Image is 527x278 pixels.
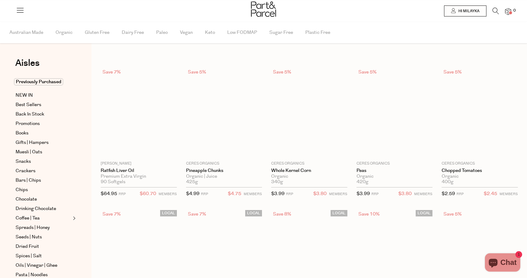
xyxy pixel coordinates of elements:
[357,191,370,197] span: $3.99
[442,179,454,185] span: 400g
[16,130,28,137] span: Books
[442,161,518,166] p: Ceres Organics
[16,111,44,118] span: Back In Stock
[227,22,257,43] span: Low FODMAP
[483,253,522,273] inbox-online-store-chat: Shopify online store chat
[16,111,71,118] a: Back In Stock
[313,190,327,198] span: $3.80
[271,179,283,185] span: 340g
[16,101,71,109] a: Best Sellers
[101,168,177,173] a: Ratfish Liver Oil
[442,68,464,76] div: Save 5%
[444,5,486,16] a: Hi Milayka
[484,190,497,198] span: $2.45
[16,196,71,203] a: Chocolate
[14,78,63,85] span: Previously Purchased
[85,22,109,43] span: Gluten Free
[140,190,156,198] span: $60.70
[442,168,518,173] a: Chopped Tomatoes
[271,210,293,218] div: Save 8%
[357,68,378,76] div: Save 5%
[271,174,347,179] div: Organic
[16,205,56,212] span: Drinking Chocolate
[186,168,262,173] a: Pineapple Chunks
[16,205,71,212] a: Drinking Chocolate
[305,22,330,43] span: Plastic Free
[156,22,168,43] span: Paleo
[16,186,28,194] span: Chips
[16,215,40,222] span: Coffee | Tea
[101,174,177,179] div: Premium Extra Virgin
[357,161,433,166] p: Ceres Organics
[16,120,71,127] a: Promotions
[101,210,123,218] div: Save 7%
[16,243,71,250] a: Dried Fruit
[480,255,480,255] img: Borlotti Beans
[500,192,518,196] small: MEMBERS
[357,210,382,218] div: Save 10%
[16,167,35,175] span: Crackers
[16,196,37,203] span: Chocolate
[16,186,71,194] a: Chips
[16,148,42,156] span: Muesli | Oats
[357,168,433,173] a: Peas
[119,192,126,196] small: RRP
[122,22,144,43] span: Dairy Free
[357,179,368,185] span: 420g
[16,243,39,250] span: Dried Fruit
[16,101,41,109] span: Best Sellers
[442,210,464,218] div: Save 5%
[251,2,276,17] img: Part&Parcel
[101,191,117,197] span: $64.95
[101,161,177,166] p: [PERSON_NAME]
[71,215,76,222] button: Expand/Collapse Coffee | Tea
[271,68,293,76] div: Save 5%
[16,148,71,156] a: Muesli | Oats
[16,262,71,269] a: Oils | Vinegar | Ghee
[271,161,347,166] p: Ceres Organics
[16,167,71,175] a: Crackers
[331,210,347,216] span: LOCAL
[16,233,42,241] span: Seeds | Nuts
[442,191,455,197] span: $2.59
[16,158,31,165] span: Snacks
[329,192,347,196] small: MEMBERS
[186,161,262,166] p: Ceres Organics
[286,192,293,196] small: RRP
[201,192,208,196] small: RRP
[16,120,40,127] span: Promotions
[101,68,123,76] div: Save 7%
[512,8,517,13] span: 0
[186,179,198,185] span: 425g
[16,139,71,146] a: Gifts | Hampers
[9,22,43,43] span: Australian Made
[271,168,347,173] a: Whole Kernel Corn
[414,192,432,196] small: MEMBERS
[205,22,215,43] span: Keto
[398,190,412,198] span: $3.80
[371,192,378,196] small: RRP
[245,210,262,216] span: LOCAL
[457,192,464,196] small: RRP
[186,174,262,179] div: Organic | Juice
[186,191,199,197] span: $4.99
[269,22,293,43] span: Sugar Free
[244,192,262,196] small: MEMBERS
[442,174,518,179] div: Organic
[16,92,71,99] a: NEW IN
[16,252,71,260] a: Spices | Salt
[16,215,71,222] a: Coffee | Tea
[416,210,432,216] span: LOCAL
[16,252,42,260] span: Spices | Salt
[159,192,177,196] small: MEMBERS
[16,158,71,165] a: Snacks
[16,139,48,146] span: Gifts | Hampers
[56,22,73,43] span: Organic
[138,255,139,255] img: Forage Fish
[16,177,41,184] span: Bars | Chips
